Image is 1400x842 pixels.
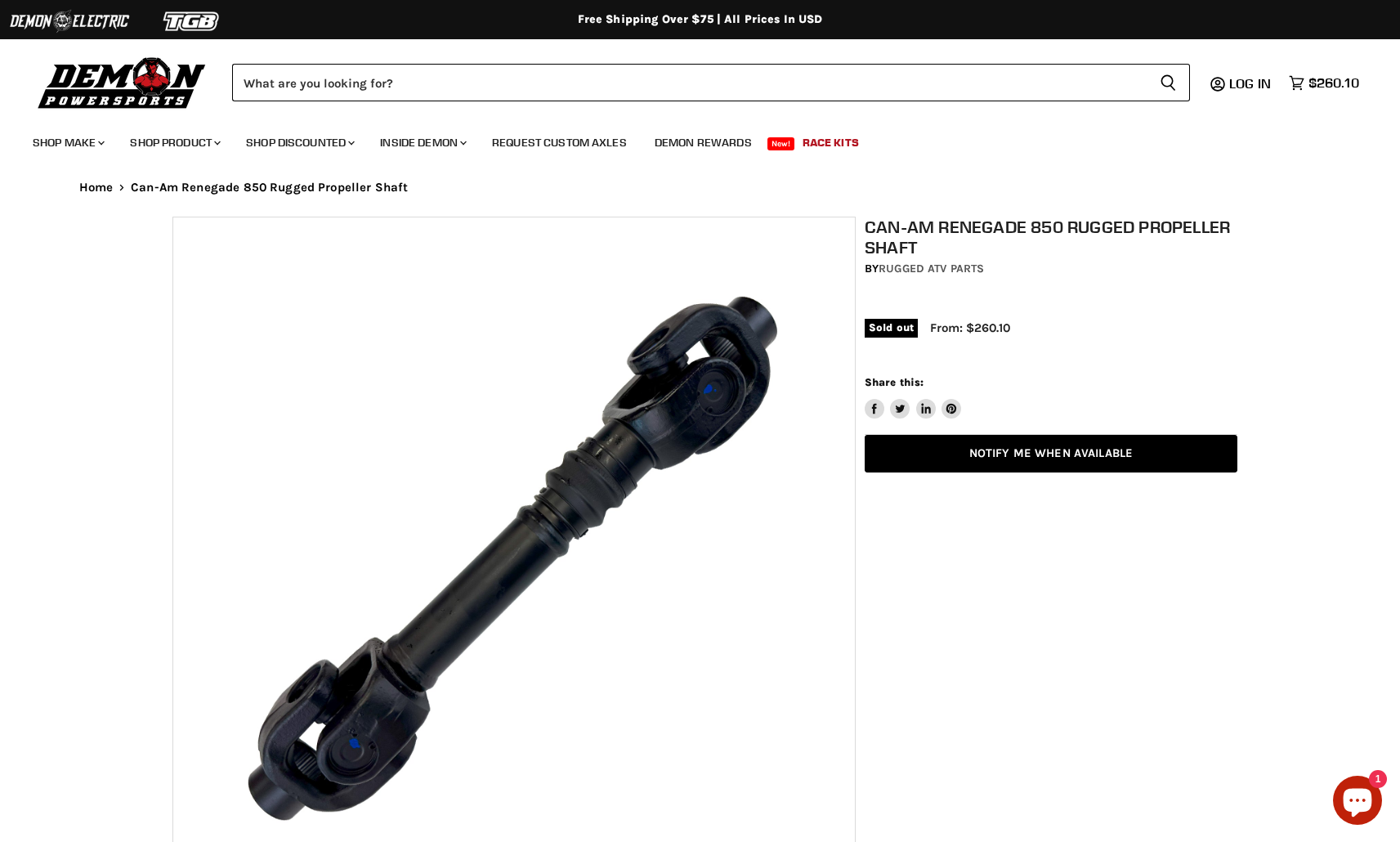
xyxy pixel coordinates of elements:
aside: Share this: [865,375,962,419]
a: $260.10 [1281,71,1367,95]
span: $260.10 [1308,75,1359,91]
a: Inside Demon [368,126,476,159]
a: Log in [1222,76,1281,91]
form: Product [232,64,1190,101]
ul: Main menu [20,119,1355,159]
a: Shop Make [20,126,114,159]
span: Log in [1229,75,1271,92]
a: Shop Discounted [234,126,365,159]
div: by [865,260,1237,278]
a: Home [79,181,114,195]
span: From: $260.10 [930,320,1010,335]
inbox-online-store-chat: Shopify online store chat [1328,776,1387,829]
h1: Can-Am Renegade 850 Rugged Propeller Shaft [865,217,1237,258]
a: Demon Rewards [642,126,764,159]
span: New! [767,137,795,150]
div: Free Shipping Over $75 | All Prices In USD [47,12,1354,27]
img: TGB Logo 2 [131,6,253,37]
input: Search [232,64,1147,101]
span: Can-Am Renegade 850 Rugged Propeller Shaft [131,181,408,195]
a: Rugged ATV Parts [879,262,984,275]
a: Shop Product [118,126,230,159]
span: Sold out [865,319,918,337]
a: Request Custom Axles [480,126,639,159]
span: Share this: [865,376,924,388]
a: Race Kits [790,126,871,159]
button: Search [1147,64,1190,101]
nav: Breadcrumbs [47,181,1354,195]
a: Notify Me When Available [865,435,1237,473]
img: Demon Powersports [33,53,212,111]
img: Demon Electric Logo 2 [8,6,131,37]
